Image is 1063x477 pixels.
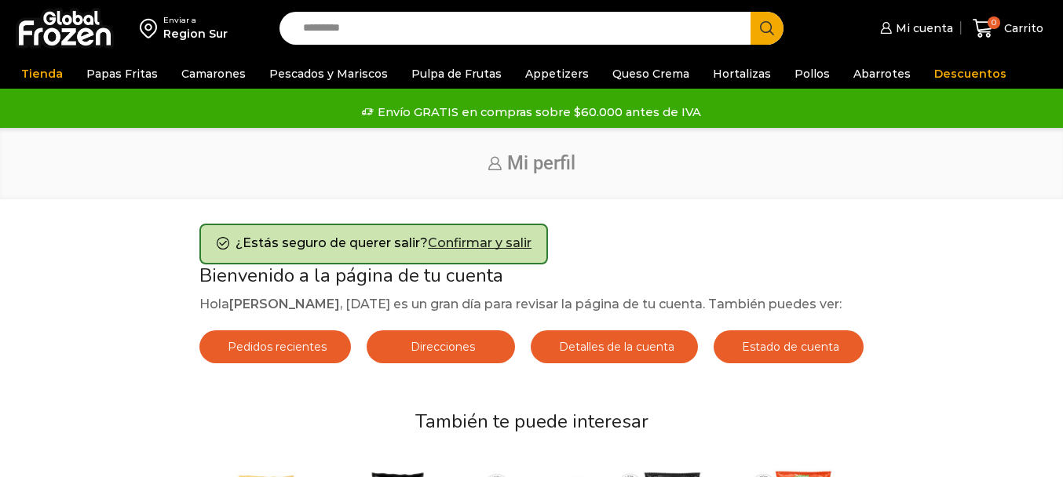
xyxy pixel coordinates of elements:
[79,59,166,89] a: Papas Fritas
[415,409,648,434] span: También te puede interesar
[751,12,784,45] button: Search button
[174,59,254,89] a: Camarones
[199,330,351,363] a: Pedidos recientes
[199,224,548,264] div: ¿Estás seguro de querer salir?
[714,330,864,363] a: Estado de cuenta
[199,294,864,315] p: Hola , [DATE] es un gran día para revisar la página de tu cuenta. También puedes ver:
[163,15,228,26] div: Enviar a
[404,59,510,89] a: Pulpa de Frutas
[555,340,674,354] span: Detalles de la cuenta
[140,15,163,42] img: address-field-icon.svg
[507,152,575,174] span: Mi perfil
[428,235,531,250] a: Confirmar y salir
[892,20,953,36] span: Mi cuenta
[605,59,697,89] a: Queso Crema
[13,59,71,89] a: Tienda
[199,263,503,288] span: Bienvenido a la página de tu cuenta
[738,340,839,354] span: Estado de cuenta
[846,59,919,89] a: Abarrotes
[926,59,1014,89] a: Descuentos
[988,16,1000,29] span: 0
[517,59,597,89] a: Appetizers
[367,330,515,363] a: Direcciones
[261,59,396,89] a: Pescados y Mariscos
[876,13,953,44] a: Mi cuenta
[1000,20,1043,36] span: Carrito
[705,59,779,89] a: Hortalizas
[407,340,475,354] span: Direcciones
[531,330,699,363] a: Detalles de la cuenta
[969,10,1047,47] a: 0 Carrito
[163,26,228,42] div: Region Sur
[224,340,327,354] span: Pedidos recientes
[229,297,340,311] strong: [PERSON_NAME]
[787,59,838,89] a: Pollos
